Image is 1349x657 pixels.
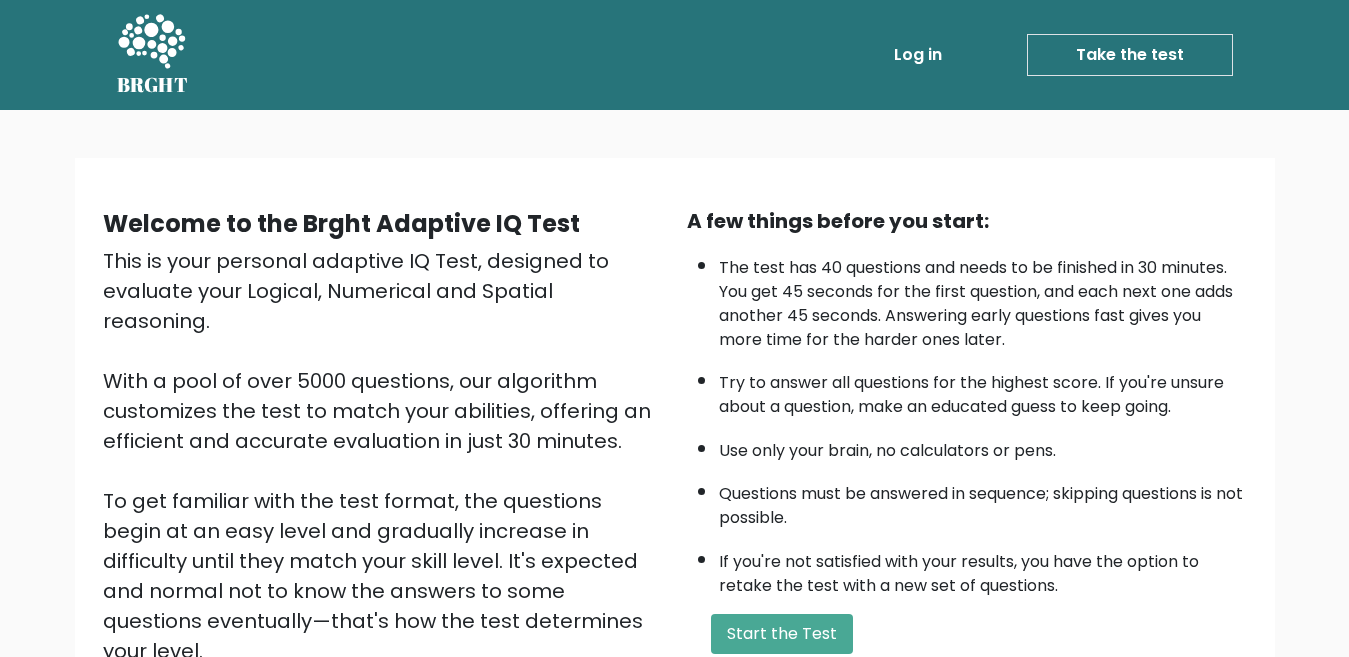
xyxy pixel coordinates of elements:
h5: BRGHT [117,73,189,97]
a: BRGHT [117,8,189,102]
li: The test has 40 questions and needs to be finished in 30 minutes. You get 45 seconds for the firs... [719,246,1247,352]
li: Try to answer all questions for the highest score. If you're unsure about a question, make an edu... [719,361,1247,419]
div: A few things before you start: [687,206,1247,236]
b: Welcome to the Brght Adaptive IQ Test [103,207,580,240]
li: Questions must be answered in sequence; skipping questions is not possible. [719,472,1247,530]
li: Use only your brain, no calculators or pens. [719,429,1247,463]
li: If you're not satisfied with your results, you have the option to retake the test with a new set ... [719,540,1247,598]
button: Start the Test [711,614,853,654]
a: Log in [886,35,950,75]
a: Take the test [1027,34,1233,76]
